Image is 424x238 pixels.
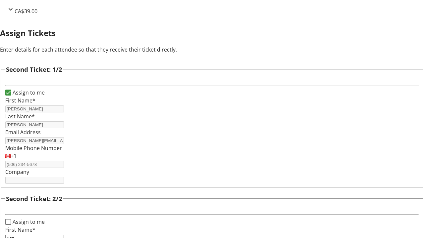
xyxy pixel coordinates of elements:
label: Last Name* [5,113,35,120]
label: Email Address [5,129,41,136]
label: Mobile Phone Number [5,144,62,152]
input: (506) 234-5678 [5,161,64,168]
label: First Name* [5,226,35,233]
span: CA$39.00 [15,8,37,15]
label: Company [5,168,29,176]
h3: Second Ticket: 2/2 [6,194,62,203]
label: First Name* [5,97,35,104]
label: Assign to me [11,89,45,97]
label: Assign to me [11,218,45,226]
h3: Second Ticket: 1/2 [6,65,62,74]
